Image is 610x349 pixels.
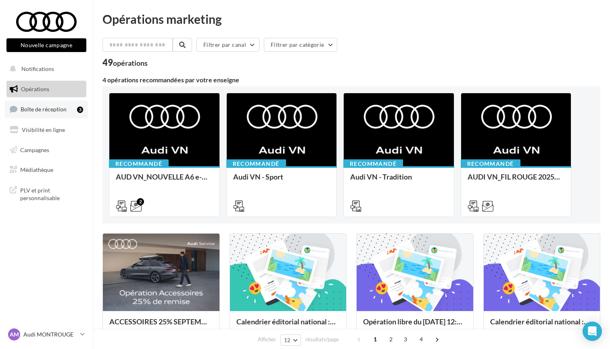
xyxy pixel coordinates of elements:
a: Campagnes [5,142,88,159]
div: 4 opérations recommandées par votre enseigne [102,77,600,83]
div: Recommandé [109,159,169,168]
div: opérations [113,59,148,67]
a: PLV et print personnalisable [5,182,88,205]
span: Campagnes [20,146,49,153]
div: Audi VN - Tradition [350,173,447,189]
div: Calendrier éditorial national : du 02.09 au 03.09 [236,318,340,334]
button: Filtrer par catégorie [264,38,337,52]
div: Audi VN - Sport [233,173,330,189]
a: Boîte de réception3 [5,100,88,118]
span: Notifications [21,65,54,72]
div: Recommandé [343,159,403,168]
a: AM Audi MONTROUGE [6,327,86,342]
button: Nouvelle campagne [6,38,86,52]
span: 12 [284,337,291,343]
button: Notifications [5,61,85,77]
a: Visibilité en ligne [5,121,88,138]
div: 2 [137,198,144,205]
button: 12 [280,334,301,346]
div: 49 [102,58,148,67]
div: Opération libre du [DATE] 12:06 [363,318,467,334]
div: Open Intercom Messenger [583,322,602,341]
span: 3 [399,333,412,346]
span: Médiathèque [20,166,53,173]
a: Opérations [5,81,88,98]
div: ACCESSOIRES 25% SEPTEMBRE - AUDI SERVICE [109,318,213,334]
div: Opérations marketing [102,13,600,25]
button: Filtrer par canal [196,38,259,52]
span: PLV et print personnalisable [20,185,83,202]
span: 2 [384,333,397,346]
a: Médiathèque [5,161,88,178]
span: AM [10,330,19,339]
p: Audi MONTROUGE [23,330,77,339]
div: Recommandé [226,159,286,168]
div: 3 [77,107,83,113]
div: Calendrier éditorial national : semaine du 25.08 au 31.08 [490,318,594,334]
div: AUDI VN_FIL ROUGE 2025 - A1, Q2, Q3, Q5 et Q4 e-tron [468,173,565,189]
span: Visibilité en ligne [22,126,65,133]
span: 4 [415,333,428,346]
div: Recommandé [461,159,520,168]
div: AUD VN_NOUVELLE A6 e-tron [116,173,213,189]
span: Boîte de réception [21,106,67,113]
span: 1 [369,333,382,346]
span: Opérations [21,86,49,92]
span: Afficher [258,336,276,343]
span: résultats/page [305,336,339,343]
